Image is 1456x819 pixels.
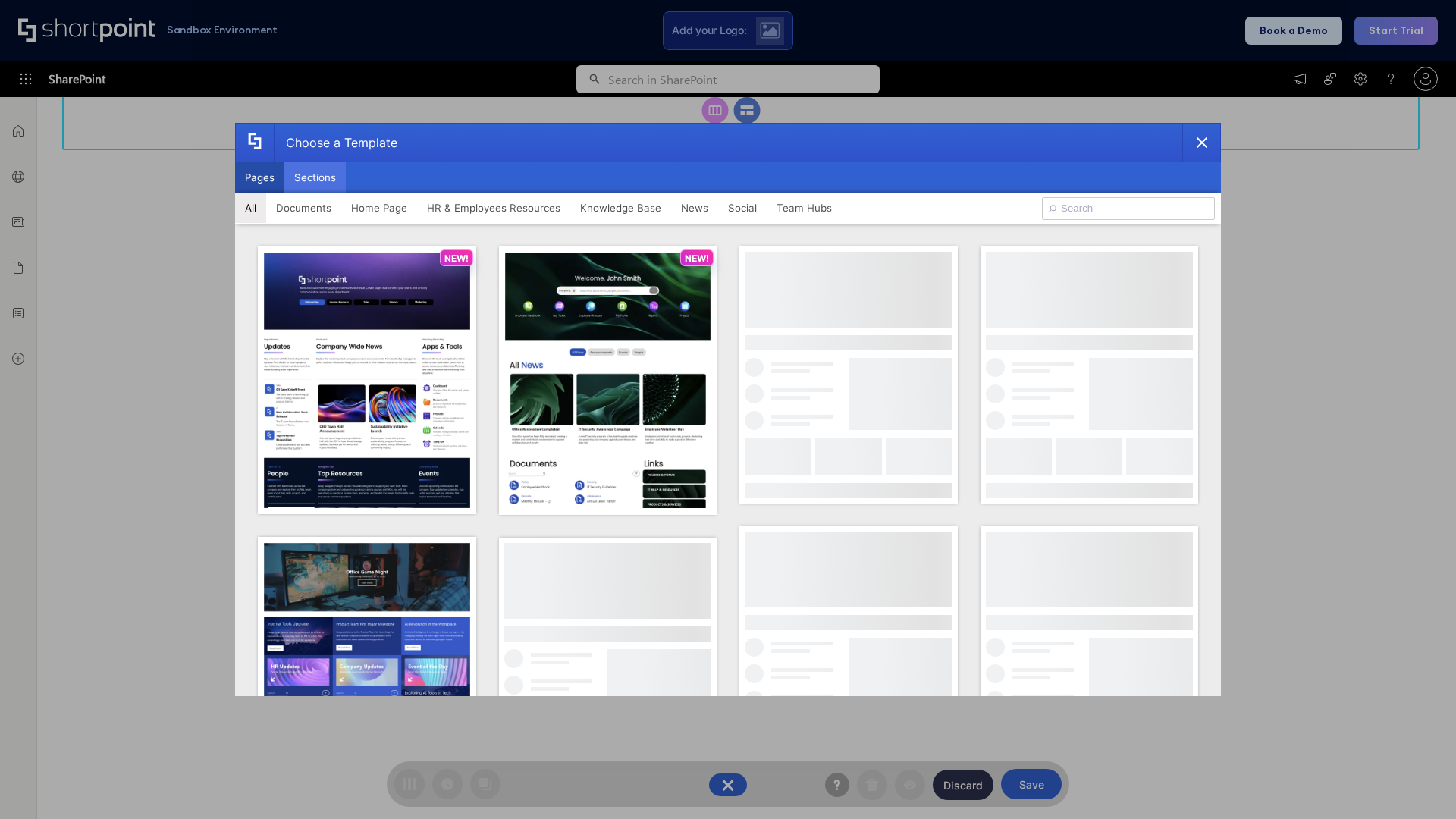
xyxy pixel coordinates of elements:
button: News [671,193,718,223]
button: HR & Employees Resources [417,193,570,223]
button: Home Page [341,193,417,223]
button: Pages [235,162,284,193]
div: template selector [235,123,1221,696]
input: Search [1042,197,1215,220]
button: Sections [284,162,346,193]
iframe: Chat Widget [1380,746,1456,819]
button: Team Hubs [767,193,842,223]
button: Social [718,193,767,223]
button: Knowledge Base [570,193,671,223]
button: Documents [266,193,341,223]
p: NEW! [685,253,709,264]
div: Choose a Template [274,124,397,162]
p: NEW! [444,253,469,264]
button: All [235,193,266,223]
